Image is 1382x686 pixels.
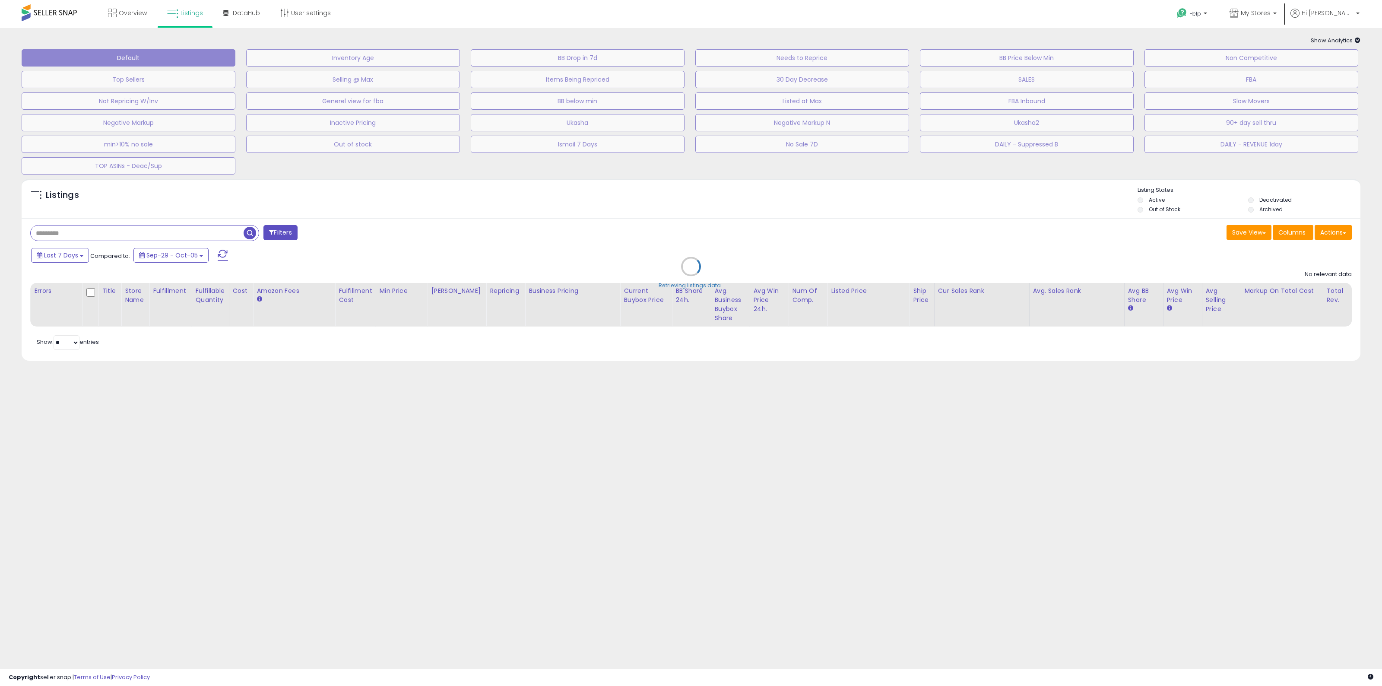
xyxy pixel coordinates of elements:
button: No Sale 7D [695,136,909,153]
button: Negative Markup N [695,114,909,131]
button: min>10% no sale [22,136,235,153]
button: BB Drop in 7d [471,49,685,67]
button: BB below min [471,92,685,110]
button: FBA Inbound [920,92,1134,110]
button: Not Repricing W/Inv [22,92,235,110]
button: Inactive Pricing [246,114,460,131]
button: FBA [1144,71,1358,88]
button: Top Sellers [22,71,235,88]
i: Get Help [1176,8,1187,19]
button: Negative Markup [22,114,235,131]
button: 90+ day sell thru [1144,114,1358,131]
button: Ismail 7 Days [471,136,685,153]
span: Listings [181,9,203,17]
button: Inventory Age [246,49,460,67]
span: Help [1189,10,1201,17]
button: Default [22,49,235,67]
button: Ukasha [471,114,685,131]
button: Generel view for fba [246,92,460,110]
a: Hi [PERSON_NAME] [1290,9,1360,28]
button: TOP ASINs - Deac/Sup [22,157,235,175]
span: Hi [PERSON_NAME] [1302,9,1353,17]
a: Help [1170,1,1216,28]
button: DAILY - Suppressed B [920,136,1134,153]
span: Overview [119,9,147,17]
button: Items Being Repriced [471,71,685,88]
button: SALES [920,71,1134,88]
button: DAILY - REVENUE 1day [1144,136,1358,153]
span: DataHub [233,9,260,17]
button: Listed at Max [695,92,909,110]
button: Out of stock [246,136,460,153]
button: Non Competitive [1144,49,1358,67]
button: Ukasha2 [920,114,1134,131]
span: Show Analytics [1311,36,1360,44]
button: Slow Movers [1144,92,1358,110]
button: Selling @ Max [246,71,460,88]
button: BB Price Below Min [920,49,1134,67]
button: Needs to Reprice [695,49,909,67]
div: Retrieving listings data.. [659,282,723,289]
span: My Stores [1241,9,1271,17]
button: 30 Day Decrease [695,71,909,88]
